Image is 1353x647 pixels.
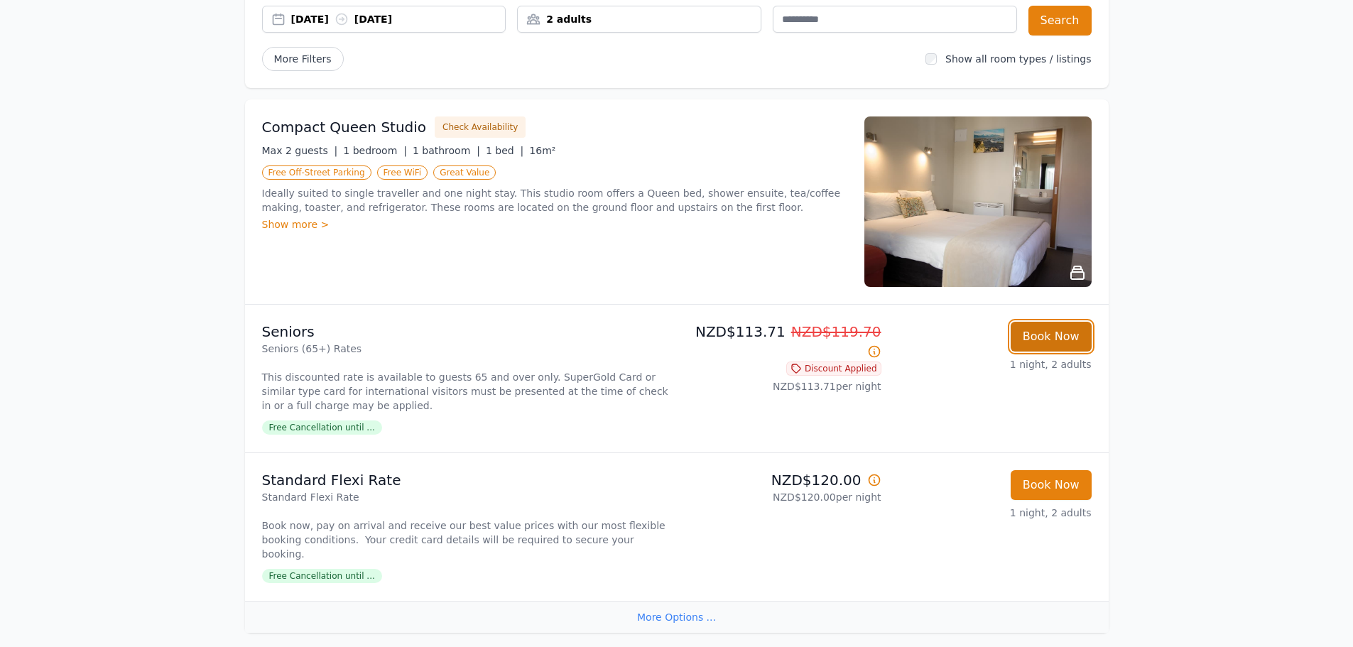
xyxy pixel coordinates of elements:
[683,322,881,361] p: NZD$113.71
[262,490,671,561] p: Standard Flexi Rate Book now, pay on arrival and receive our best value prices with our most flex...
[343,145,407,156] span: 1 bedroom |
[262,47,344,71] span: More Filters
[518,12,761,26] div: 2 adults
[791,323,881,340] span: NZD$119.70
[262,165,371,180] span: Free Off-Street Parking
[262,186,847,214] p: Ideally suited to single traveller and one night stay. This studio room offers a Queen bed, showe...
[1011,322,1092,352] button: Book Now
[262,117,427,137] h3: Compact Queen Studio
[786,361,881,376] span: Discount Applied
[262,470,671,490] p: Standard Flexi Rate
[683,379,881,393] p: NZD$113.71 per night
[262,217,847,232] div: Show more >
[1011,470,1092,500] button: Book Now
[433,165,496,180] span: Great Value
[262,322,671,342] p: Seniors
[262,342,671,413] p: Seniors (65+) Rates This discounted rate is available to guests 65 and over only. SuperGold Card ...
[435,116,526,138] button: Check Availability
[893,506,1092,520] p: 1 night, 2 adults
[1028,6,1092,36] button: Search
[377,165,428,180] span: Free WiFi
[486,145,523,156] span: 1 bed |
[683,490,881,504] p: NZD$120.00 per night
[245,601,1109,633] div: More Options ...
[262,569,382,583] span: Free Cancellation until ...
[945,53,1091,65] label: Show all room types / listings
[683,470,881,490] p: NZD$120.00
[529,145,555,156] span: 16m²
[291,12,506,26] div: [DATE] [DATE]
[262,420,382,435] span: Free Cancellation until ...
[413,145,480,156] span: 1 bathroom |
[893,357,1092,371] p: 1 night, 2 adults
[262,145,338,156] span: Max 2 guests |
